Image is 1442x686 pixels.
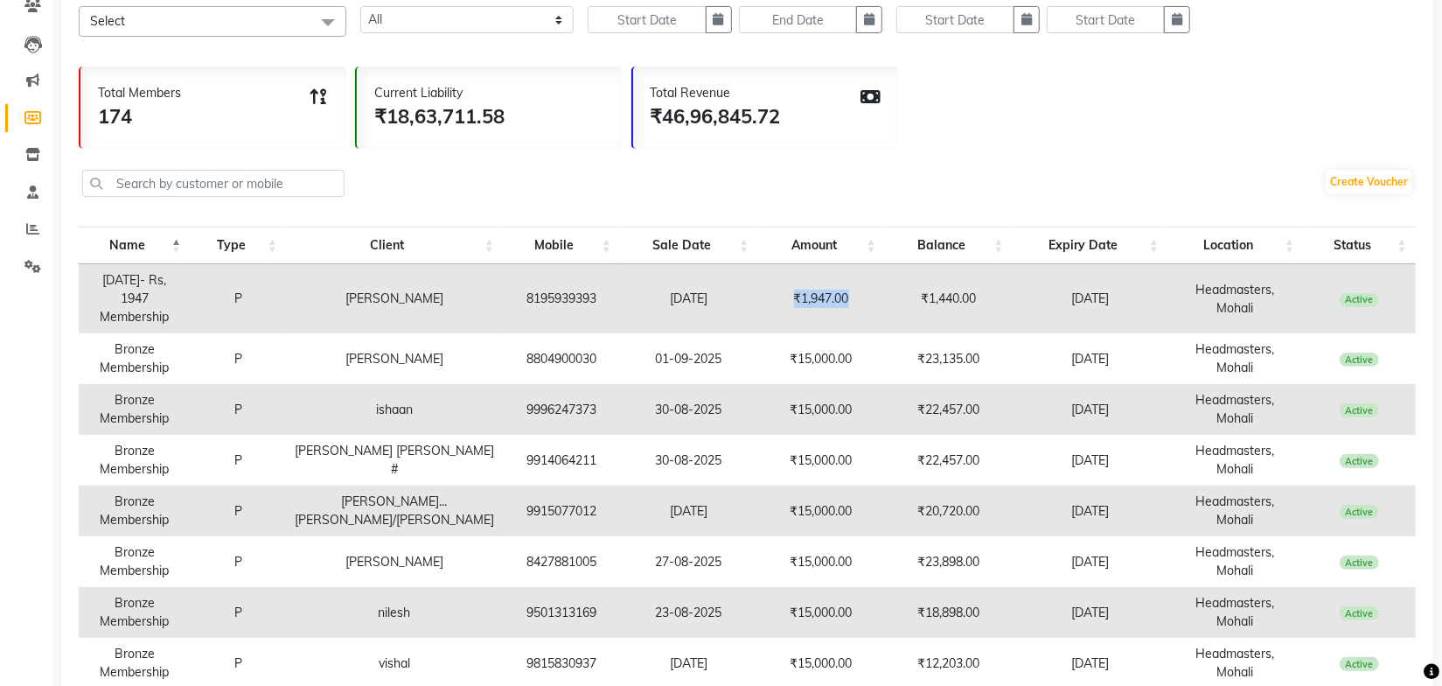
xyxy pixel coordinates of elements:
td: 27-08-2025 [620,536,757,587]
td: ₹22,457.00 [885,384,1013,435]
td: ₹15,000.00 [757,486,885,536]
td: Bronze Membership [79,587,190,638]
td: ₹23,898.00 [885,536,1013,587]
td: Bronze Membership [79,536,190,587]
td: [PERSON_NAME] [PERSON_NAME] # [286,435,503,486]
div: Current Liability [374,84,505,102]
td: ishaan [286,384,503,435]
td: [DATE] [620,486,757,536]
span: Active [1340,505,1379,519]
td: 9996247373 [503,384,620,435]
td: [DATE] [1013,384,1168,435]
th: Location: activate to sort column ascending [1167,227,1303,264]
td: 30-08-2025 [620,384,757,435]
td: [PERSON_NAME] [286,264,503,333]
td: Headmasters, Mohali [1167,384,1303,435]
td: Headmasters, Mohali [1167,486,1303,536]
td: Headmasters, Mohali [1167,435,1303,486]
td: ₹1,440.00 [885,264,1013,333]
div: ₹18,63,711.58 [374,102,505,131]
td: [PERSON_NAME] [286,536,503,587]
td: [DATE] [1013,536,1168,587]
td: [DATE] [1013,486,1168,536]
th: Amount: activate to sort column ascending [757,227,885,264]
th: Mobile: activate to sort column ascending [503,227,620,264]
td: Bronze Membership [79,435,190,486]
th: Type: activate to sort column ascending [190,227,286,264]
th: Name: activate to sort column descending [79,227,190,264]
td: [DATE] [620,264,757,333]
td: ₹15,000.00 [757,384,885,435]
div: 174 [98,102,181,131]
td: 8427881005 [503,536,620,587]
a: Create Voucher [1326,170,1412,194]
th: Client: activate to sort column ascending [286,227,503,264]
td: 9501313169 [503,587,620,638]
input: Start Date [588,6,706,33]
td: 9915077012 [503,486,620,536]
input: End Date [739,6,857,33]
td: Bronze Membership [79,384,190,435]
td: [DATE] [1013,333,1168,384]
td: Headmasters, Mohali [1167,536,1303,587]
td: 8195939393 [503,264,620,333]
td: Headmasters, Mohali [1167,264,1303,333]
td: 8804900030 [503,333,620,384]
td: ₹15,000.00 [757,536,885,587]
div: Total Members [98,84,181,102]
span: Active [1340,403,1379,417]
span: Active [1340,293,1379,307]
td: P [190,486,286,536]
td: ₹15,000.00 [757,587,885,638]
td: [PERSON_NAME] [286,333,503,384]
td: [DATE] [1013,264,1168,333]
th: Expiry Date: activate to sort column ascending [1013,227,1168,264]
td: 30-08-2025 [620,435,757,486]
td: ₹15,000.00 [757,435,885,486]
td: P [190,333,286,384]
span: Active [1340,606,1379,620]
div: ₹46,96,845.72 [651,102,781,131]
td: P [190,435,286,486]
td: P [190,536,286,587]
td: [DATE] [1013,435,1168,486]
th: Sale Date: activate to sort column ascending [620,227,757,264]
td: ₹23,135.00 [885,333,1013,384]
td: Bronze Membership [79,486,190,536]
span: Active [1340,556,1379,570]
input: Start Date [1047,6,1165,33]
td: nilesh [286,587,503,638]
td: Headmasters, Mohali [1167,587,1303,638]
td: Bronze Membership [79,333,190,384]
td: ₹20,720.00 [885,486,1013,536]
div: Total Revenue [651,84,781,102]
td: 23-08-2025 [620,587,757,638]
th: Status: activate to sort column ascending [1303,227,1416,264]
td: ₹18,898.00 [885,587,1013,638]
input: Start Date [896,6,1014,33]
td: [DATE] [1013,587,1168,638]
td: [DATE]- Rs, 1947 Membership [79,264,190,333]
span: Active [1340,657,1379,671]
span: Active [1340,454,1379,468]
td: 01-09-2025 [620,333,757,384]
input: Search by customer or mobile [82,170,345,197]
td: ₹15,000.00 [757,333,885,384]
td: ₹22,457.00 [885,435,1013,486]
td: P [190,264,286,333]
td: P [190,384,286,435]
span: Active [1340,353,1379,367]
td: [PERSON_NAME]...[PERSON_NAME]/[PERSON_NAME] [286,486,503,536]
td: Headmasters, Mohali [1167,333,1303,384]
td: ₹1,947.00 [757,264,885,333]
td: P [190,587,286,638]
th: Balance: activate to sort column ascending [885,227,1013,264]
span: Select [90,13,125,29]
td: 9914064211 [503,435,620,486]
